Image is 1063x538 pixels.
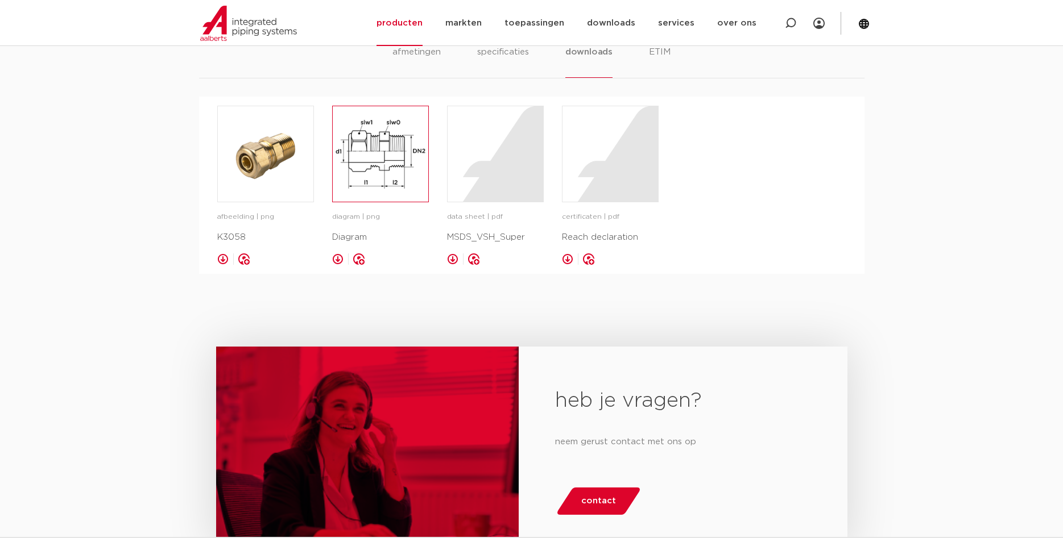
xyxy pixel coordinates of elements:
li: ETIM [649,45,671,78]
li: afmetingen [392,45,441,78]
a: image for K3058 [217,106,314,202]
h2: heb je vragen? [555,387,810,415]
p: Reach declaration [562,231,659,244]
li: downloads [565,45,613,78]
p: afbeelding | png [217,211,314,223]
p: data sheet | pdf [447,211,544,223]
p: neem gerust contact met ons op [555,433,810,451]
p: diagram | png [332,211,429,223]
p: Diagram [332,231,429,244]
a: contact [556,487,642,515]
span: contact [581,492,616,510]
img: image for K3058 [218,106,313,202]
p: MSDS_VSH_Super [447,231,544,244]
img: image for Diagram [333,106,428,202]
a: image for Diagram [332,106,429,202]
p: certificaten | pdf [562,211,659,223]
p: K3058 [217,231,314,244]
li: specificaties [477,45,529,78]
